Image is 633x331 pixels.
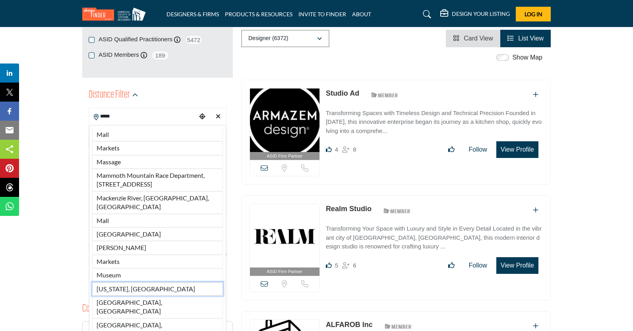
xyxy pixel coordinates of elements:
span: 8 [353,146,356,153]
div: Followers [342,145,356,154]
button: View Profile [496,141,538,158]
span: N/A [89,250,98,259]
p: Realm Studio [326,204,372,214]
a: View Card [453,35,493,42]
li: Markets [92,255,223,268]
button: View Profile [496,257,538,274]
span: 5 [335,262,338,269]
button: Log In [516,7,551,21]
input: ASID Members checkbox [89,52,95,58]
div: DESIGN YOUR LISTING [440,10,510,19]
a: Add To List [533,207,538,214]
a: ABOUT [352,11,371,17]
li: List View [500,30,551,47]
li: [PERSON_NAME] [92,241,223,254]
i: Likes [326,146,332,152]
span: 5472 [185,35,203,45]
a: Transforming Spaces with Timeless Design and Technical Precision Founded in [DATE], this innovati... [326,104,542,136]
li: Card View [446,30,500,47]
p: Transforming Spaces with Timeless Design and Technical Precision Founded in [DATE], this innovati... [326,109,542,136]
i: Likes [326,262,332,268]
img: Site Logo [82,8,150,21]
h2: Distance Filter [89,88,130,102]
p: Designer (6372) [248,35,288,42]
button: Follow [464,142,492,158]
img: Studio Ad [250,89,319,152]
img: ASID Members Badge Icon [367,90,403,100]
a: ALFAROB Inc [326,321,373,329]
a: View List [507,35,544,42]
li: Massage [92,155,223,169]
span: 189 [151,50,169,60]
span: List View [518,35,544,42]
input: Search Location [89,109,196,124]
button: Like listing [443,258,460,273]
div: Followers [342,261,356,270]
div: Choose your current location [196,108,208,125]
li: Mall [92,128,223,141]
a: Search [415,8,436,21]
li: Museum [92,268,223,282]
label: ASID Qualified Practitioners [99,35,172,44]
a: Realm Studio [326,205,372,213]
span: 4 [335,146,338,153]
a: ASID Firm Partner [250,204,319,276]
li: Mammoth Mountain Race Department, [STREET_ADDRESS] [92,169,223,191]
button: Designer (6372) [241,30,329,47]
a: ASID Firm Partner [250,89,319,160]
a: Add To List [533,323,538,329]
p: ALFAROB Inc [326,319,373,330]
button: Like listing [443,142,460,158]
img: ASID Members Badge Icon [379,206,415,216]
p: Transforming Your Space with Luxury and Style in Every Detail Located in the vibrant city of [GEO... [326,224,542,251]
label: Show Map [512,53,542,62]
input: ASID Qualified Practitioners checkbox [89,37,95,43]
label: ASID Members [99,50,139,60]
li: Mall [92,214,223,227]
a: Studio Ad [326,89,359,97]
li: Mackenzie River, [GEOGRAPHIC_DATA], [GEOGRAPHIC_DATA] [92,191,223,214]
span: ASID Firm Partner [267,153,303,160]
li: [GEOGRAPHIC_DATA] [92,227,223,241]
a: Collapse ▲ [89,270,226,278]
button: Follow [464,258,492,273]
div: Clear search location [212,108,224,125]
span: 6 [353,262,356,269]
a: Add To List [533,91,538,98]
a: DESIGNERS & FIRMS [166,11,219,17]
h5: DESIGN YOUR LISTING [452,10,510,17]
span: ASID Firm Partner [267,268,303,275]
div: Search within: [89,221,226,229]
a: PRODUCTS & RESOURCES [225,11,292,17]
span: Log In [525,11,542,17]
p: Studio Ad [326,88,359,99]
li: [GEOGRAPHIC_DATA], [GEOGRAPHIC_DATA] [92,296,223,318]
a: Transforming Your Space with Luxury and Style in Every Detail Located in the vibrant city of [GEO... [326,219,542,251]
span: Card View [464,35,493,42]
li: [US_STATE], [GEOGRAPHIC_DATA] [92,282,223,296]
a: INVITE TO FINDER [298,11,346,17]
li: Markets [92,141,223,155]
h2: Categories [82,302,114,316]
img: Realm Studio [250,204,319,267]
